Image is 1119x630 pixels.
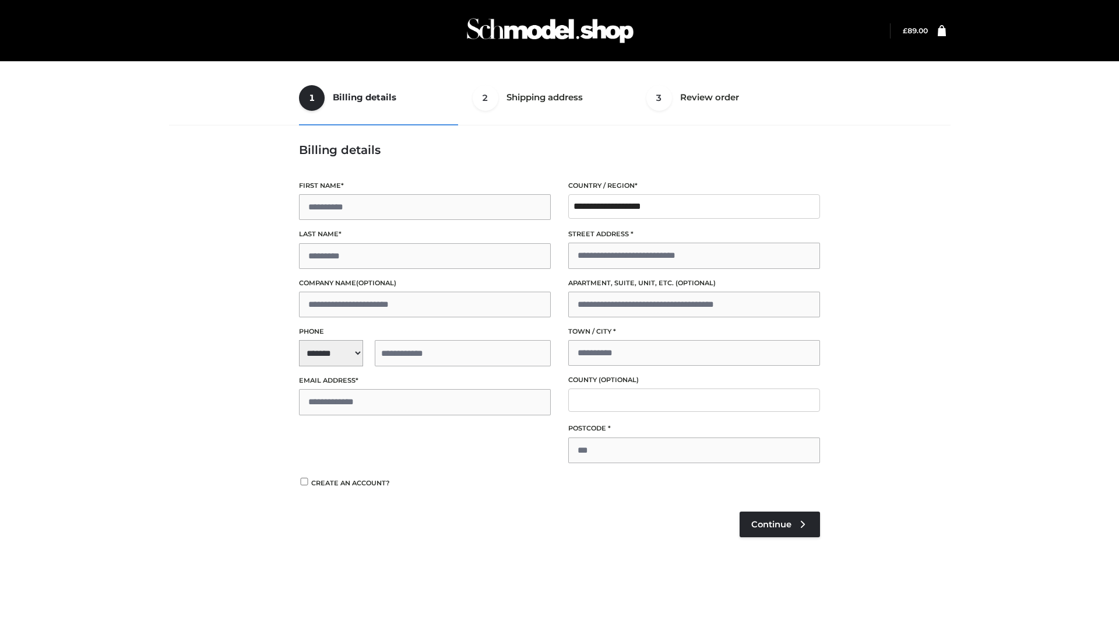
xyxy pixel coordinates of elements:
[299,229,551,240] label: Last name
[568,180,820,191] label: Country / Region
[599,376,639,384] span: (optional)
[568,229,820,240] label: Street address
[903,26,928,35] bdi: 89.00
[568,423,820,434] label: Postcode
[463,8,638,54] img: Schmodel Admin 964
[675,279,716,287] span: (optional)
[356,279,396,287] span: (optional)
[568,374,820,386] label: County
[299,375,551,386] label: Email address
[740,512,820,537] a: Continue
[299,326,551,337] label: Phone
[299,180,551,191] label: First name
[903,26,928,35] a: £89.00
[568,326,820,337] label: Town / City
[568,278,820,289] label: Apartment, suite, unit, etc.
[299,143,820,157] h3: Billing details
[751,519,791,530] span: Continue
[299,278,551,289] label: Company name
[311,479,390,487] span: Create an account?
[299,478,309,485] input: Create an account?
[903,26,907,35] span: £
